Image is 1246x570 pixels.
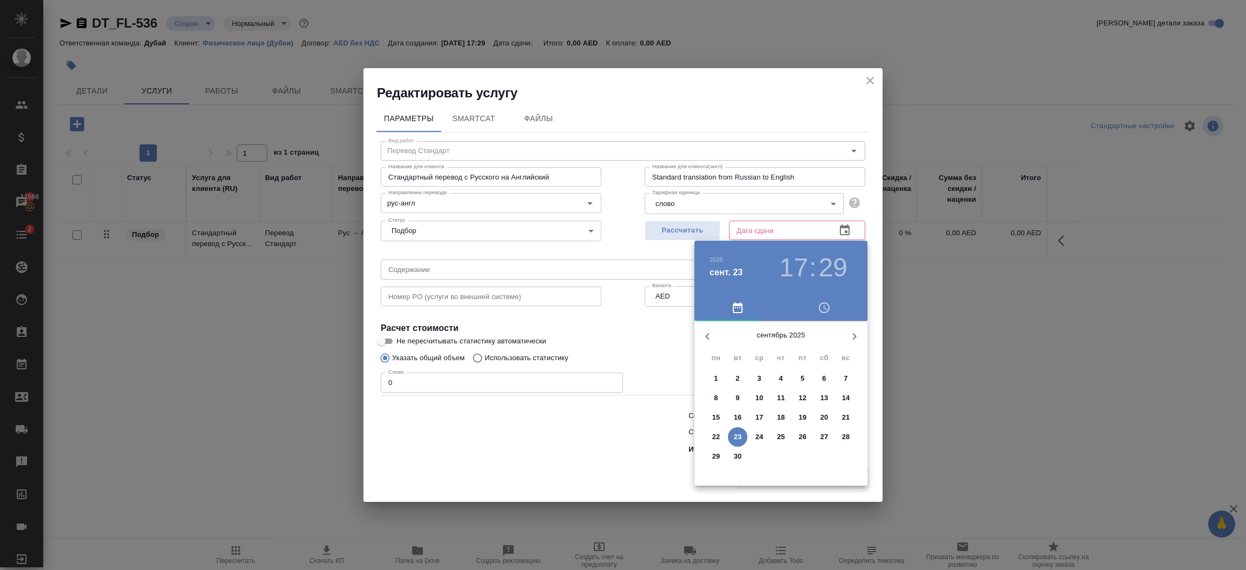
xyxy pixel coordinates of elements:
[793,369,812,388] button: 5
[814,369,834,388] button: 6
[734,451,742,462] p: 30
[706,388,726,408] button: 8
[710,256,723,263] button: 2025
[734,412,742,423] p: 16
[814,427,834,447] button: 27
[728,369,747,388] button: 2
[735,393,739,403] p: 9
[836,369,856,388] button: 7
[728,388,747,408] button: 9
[755,432,764,442] p: 24
[820,432,829,442] p: 27
[799,412,807,423] p: 19
[771,369,791,388] button: 4
[771,427,791,447] button: 25
[842,393,850,403] p: 14
[720,330,841,341] p: сентябрь 2025
[735,373,739,384] p: 2
[793,408,812,427] button: 19
[757,373,761,384] p: 3
[793,427,812,447] button: 26
[836,353,856,363] span: вс
[706,369,726,388] button: 1
[779,253,808,283] button: 17
[728,408,747,427] button: 16
[771,388,791,408] button: 11
[728,353,747,363] span: вт
[755,393,764,403] p: 10
[712,412,720,423] p: 15
[814,388,834,408] button: 13
[706,353,726,363] span: пн
[714,373,718,384] p: 1
[728,447,747,466] button: 30
[793,388,812,408] button: 12
[836,408,856,427] button: 21
[836,427,856,447] button: 28
[777,432,785,442] p: 25
[710,266,743,279] button: сент. 23
[712,432,720,442] p: 22
[814,408,834,427] button: 20
[777,393,785,403] p: 11
[750,353,769,363] span: ср
[819,253,847,283] button: 29
[750,388,769,408] button: 10
[771,353,791,363] span: чт
[836,388,856,408] button: 14
[750,408,769,427] button: 17
[777,412,785,423] p: 18
[771,408,791,427] button: 18
[714,393,718,403] p: 8
[842,412,850,423] p: 21
[820,393,829,403] p: 13
[822,373,826,384] p: 6
[814,353,834,363] span: сб
[750,369,769,388] button: 3
[706,408,726,427] button: 15
[799,393,807,403] p: 12
[734,432,742,442] p: 23
[750,427,769,447] button: 24
[844,373,847,384] p: 7
[793,353,812,363] span: пт
[799,432,807,442] p: 26
[779,373,783,384] p: 4
[712,451,720,462] p: 29
[728,427,747,447] button: 23
[800,373,804,384] p: 5
[809,253,816,283] h3: :
[755,412,764,423] p: 17
[706,447,726,466] button: 29
[820,412,829,423] p: 20
[842,432,850,442] p: 28
[706,427,726,447] button: 22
